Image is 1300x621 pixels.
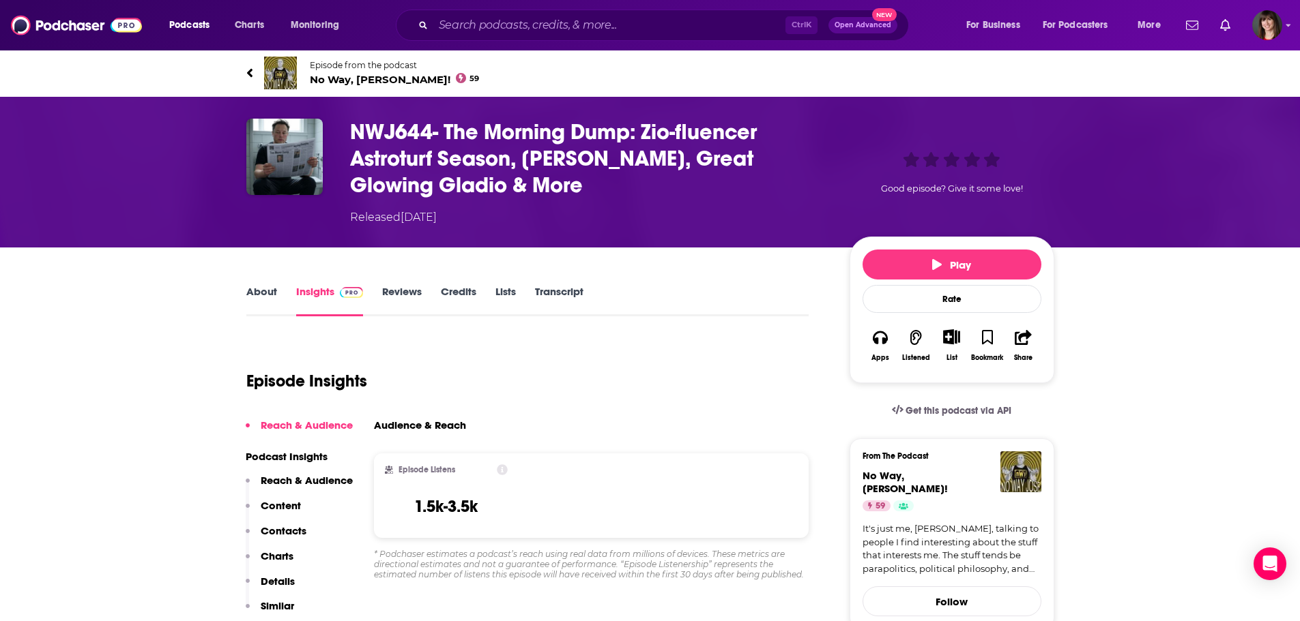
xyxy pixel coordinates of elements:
button: Reach & Audience [246,419,353,444]
button: Apps [863,320,898,370]
span: Episode from the podcast [310,60,480,70]
span: For Business [966,16,1020,35]
span: Get this podcast via API [906,405,1011,416]
img: No Way, Jose! [1000,451,1041,492]
div: Rate [863,285,1041,313]
button: open menu [957,14,1037,36]
span: Podcasts [169,16,210,35]
button: Open AdvancedNew [828,17,897,33]
span: More [1138,16,1161,35]
input: Search podcasts, credits, & more... [433,14,785,36]
p: Content [261,499,301,512]
button: Bookmark [970,320,1005,370]
button: Show profile menu [1252,10,1282,40]
button: Show More Button [938,329,966,344]
h3: NWJ644- The Morning Dump: Zio-fluencer Astroturf Season, Kirk Scrubfest, Great Glowing Gladio & More [350,119,828,198]
div: Listened [902,354,930,362]
button: open menu [1034,14,1128,36]
span: Open Advanced [835,22,891,29]
button: Details [246,575,295,600]
button: Listened [898,320,934,370]
span: 59 [876,500,885,513]
div: Released [DATE] [350,209,437,226]
span: For Podcasters [1043,16,1108,35]
div: * Podchaser estimates a podcast’s reach using real data from millions of devices. These metrics a... [374,549,809,579]
button: Play [863,249,1041,279]
span: Monitoring [291,16,339,35]
h3: From The Podcast [863,451,1030,461]
span: No Way, [PERSON_NAME]! [310,73,480,86]
button: Follow [863,586,1041,616]
span: No Way, [PERSON_NAME]! [863,469,948,495]
div: Bookmark [971,354,1003,362]
div: List [947,353,957,362]
a: No Way, Jose!Episode from the podcastNo Way, [PERSON_NAME]!59 [246,57,650,89]
h3: 1.5k-3.5k [414,496,478,517]
button: Content [246,499,301,524]
a: InsightsPodchaser Pro [296,285,364,316]
a: Show notifications dropdown [1181,14,1204,37]
p: Contacts [261,524,306,537]
a: Reviews [382,285,422,316]
p: Similar [261,599,294,612]
span: Good episode? Give it some love! [881,183,1023,194]
img: NWJ644- The Morning Dump: Zio-fluencer Astroturf Season, Kirk Scrubfest, Great Glowing Gladio & More [246,119,323,195]
button: Share [1005,320,1041,370]
div: Open Intercom Messenger [1254,547,1286,580]
a: Credits [441,285,476,316]
h3: Audience & Reach [374,419,466,431]
span: Play [932,258,971,271]
a: No Way, Jose! [863,469,948,495]
div: Show More ButtonList [934,320,969,370]
p: Reach & Audience [261,474,353,487]
span: Logged in as AKChaney [1252,10,1282,40]
a: Lists [495,285,516,316]
p: Reach & Audience [261,419,353,431]
span: New [872,8,897,21]
a: About [246,285,277,316]
button: open menu [160,14,227,36]
a: 59 [863,500,891,511]
button: open menu [1128,14,1178,36]
a: Show notifications dropdown [1215,14,1236,37]
h1: Episode Insights [246,371,367,391]
a: Transcript [535,285,583,316]
button: Reach & Audience [246,474,353,499]
img: Podchaser - Follow, Share and Rate Podcasts [11,12,142,38]
p: Details [261,575,295,588]
a: It's just me, [PERSON_NAME], talking to people I find interesting about the stuff that interests ... [863,522,1041,575]
button: Contacts [246,524,306,549]
button: Charts [246,549,293,575]
img: User Profile [1252,10,1282,40]
div: Share [1014,354,1032,362]
p: Charts [261,549,293,562]
div: Apps [871,354,889,362]
h2: Episode Listens [399,465,455,474]
span: Ctrl K [785,16,818,34]
div: Search podcasts, credits, & more... [409,10,922,41]
button: open menu [281,14,357,36]
a: Get this podcast via API [881,394,1023,427]
span: Charts [235,16,264,35]
span: 59 [470,76,479,82]
img: Podchaser Pro [340,287,364,298]
img: No Way, Jose! [264,57,297,89]
a: Charts [226,14,272,36]
p: Podcast Insights [246,450,353,463]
